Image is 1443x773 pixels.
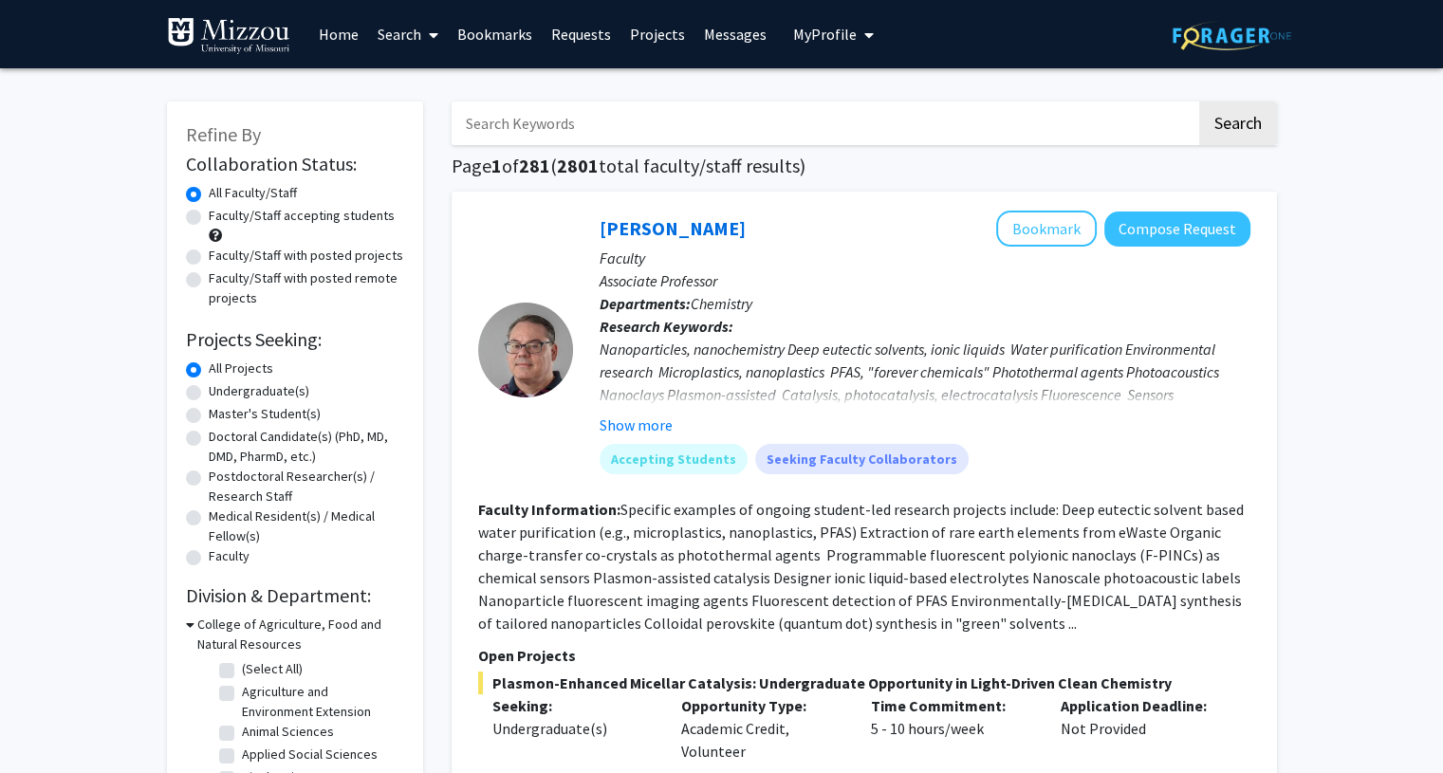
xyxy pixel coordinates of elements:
button: Compose Request to Gary Baker [1104,212,1250,247]
input: Search Keywords [452,101,1196,145]
a: Projects [620,1,694,67]
div: 5 - 10 hours/week [857,694,1046,763]
b: Research Keywords: [600,317,733,336]
fg-read-more: Specific examples of ongoing student-led research projects include: Deep eutectic solvent based w... [478,500,1244,633]
label: Faculty [209,546,250,566]
p: Open Projects [478,644,1250,667]
h2: Projects Seeking: [186,328,404,351]
label: (Select All) [242,659,303,679]
button: Add Gary Baker to Bookmarks [996,211,1097,247]
label: Agriculture and Environment Extension [242,682,399,722]
p: Seeking: [492,694,654,717]
div: Not Provided [1046,694,1236,763]
span: 1 [491,154,502,177]
h1: Page of ( total faculty/staff results) [452,155,1277,177]
div: Undergraduate(s) [492,717,654,740]
h3: College of Agriculture, Food and Natural Resources [197,615,404,654]
mat-chip: Seeking Faculty Collaborators [755,444,969,474]
p: Time Commitment: [871,694,1032,717]
p: Faculty [600,247,1250,269]
label: Applied Social Sciences [242,745,378,764]
span: 281 [519,154,550,177]
iframe: Chat [14,688,81,759]
a: [PERSON_NAME] [600,216,746,240]
label: Animal Sciences [242,722,334,742]
p: Associate Professor [600,269,1250,292]
span: 2801 [557,154,599,177]
b: Departments: [600,294,691,313]
span: Refine By [186,122,261,146]
span: Plasmon-Enhanced Micellar Catalysis: Undergraduate Opportunity in Light-Driven Clean Chemistry [478,672,1250,694]
b: Faculty Information: [478,500,620,519]
h2: Division & Department: [186,584,404,607]
a: Search [368,1,448,67]
a: Home [309,1,368,67]
span: Chemistry [691,294,752,313]
p: Application Deadline: [1061,694,1222,717]
label: Doctoral Candidate(s) (PhD, MD, DMD, PharmD, etc.) [209,427,404,467]
label: Faculty/Staff accepting students [209,206,395,226]
label: Faculty/Staff with posted remote projects [209,268,404,308]
a: Requests [542,1,620,67]
span: My Profile [793,25,857,44]
label: Postdoctoral Researcher(s) / Research Staff [209,467,404,506]
p: Opportunity Type: [681,694,842,717]
label: Faculty/Staff with posted projects [209,246,403,266]
h2: Collaboration Status: [186,153,404,175]
mat-chip: Accepting Students [600,444,748,474]
a: Messages [694,1,776,67]
label: Master's Student(s) [209,404,321,424]
img: University of Missouri Logo [167,17,290,55]
a: Bookmarks [448,1,542,67]
label: All Projects [209,359,273,378]
label: Undergraduate(s) [209,381,309,401]
img: ForagerOne Logo [1173,21,1291,50]
div: Academic Credit, Volunteer [667,694,857,763]
div: Nanoparticles, nanochemistry Deep eutectic solvents, ionic liquids Water purification Environment... [600,338,1250,429]
button: Show more [600,414,673,436]
label: All Faculty/Staff [209,183,297,203]
button: Search [1199,101,1277,145]
label: Medical Resident(s) / Medical Fellow(s) [209,506,404,546]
